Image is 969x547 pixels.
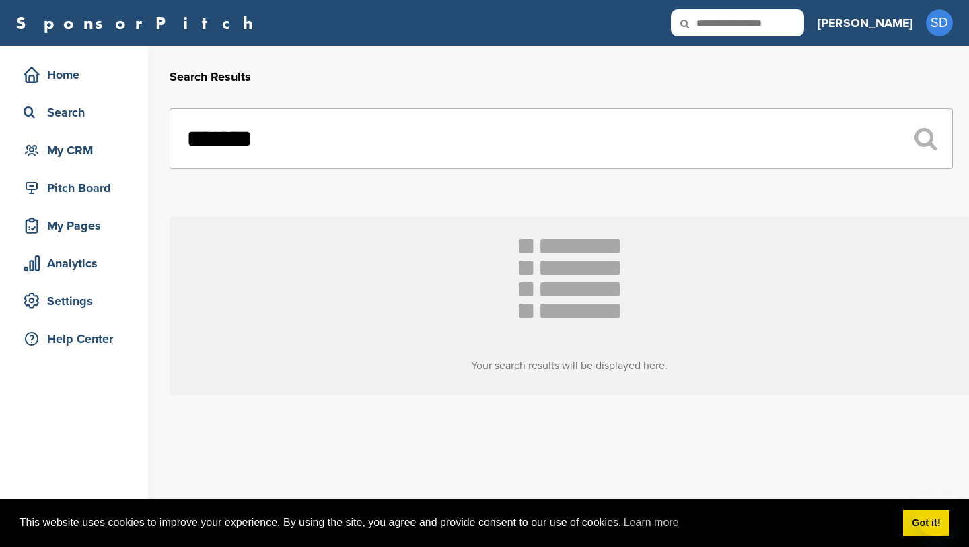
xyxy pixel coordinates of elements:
a: [PERSON_NAME] [818,8,912,38]
span: SD [926,9,953,36]
a: Home [13,59,135,90]
div: Settings [20,289,135,313]
div: My Pages [20,214,135,238]
a: Pitch Board [13,172,135,203]
div: Pitch Board [20,176,135,200]
div: My CRM [20,138,135,162]
span: This website uses cookies to improve your experience. By using the site, you agree and provide co... [20,513,892,533]
a: learn more about cookies [622,513,681,533]
div: Home [20,63,135,87]
a: My CRM [13,135,135,166]
a: Search [13,97,135,128]
div: Analytics [20,251,135,276]
h3: [PERSON_NAME] [818,13,912,32]
iframe: Button to launch messaging window [915,493,958,536]
div: Help Center [20,327,135,351]
a: dismiss cookie message [903,510,949,537]
div: Search [20,100,135,125]
a: My Pages [13,210,135,241]
a: SponsorPitch [16,14,262,32]
h2: Search Results [170,68,953,86]
a: Settings [13,286,135,317]
a: Help Center [13,323,135,354]
a: Analytics [13,248,135,279]
h3: Your search results will be displayed here. [170,358,969,374]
